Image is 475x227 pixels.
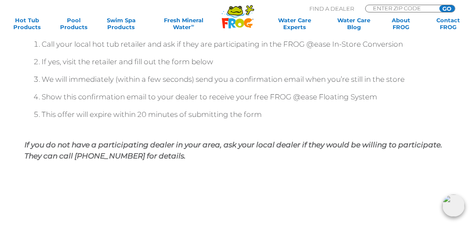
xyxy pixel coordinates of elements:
li: If yes, visit the retailer and fill out the form below [42,56,451,74]
input: Zip Code Form [372,5,430,11]
a: Fresh MineralWater∞ [150,17,217,30]
a: Water CareBlog [336,17,372,30]
li: This offer will expire within 20 minutes of submitting the form [42,109,451,126]
li: Show this confirmation email to your dealer to receive your free FROG @ease Floating System [42,91,451,109]
p: Find A Dealer [309,5,354,12]
em: If you do not have a participating dealer in your area, ask your local dealer if they would be wi... [25,140,443,160]
a: Hot TubProducts [9,17,45,30]
a: ContactFROG [430,17,466,30]
a: PoolProducts [56,17,92,30]
li: Call your local hot tub retailer and ask if they are participating in the FROG @ease In-Store Con... [42,39,451,56]
a: AboutFROG [383,17,419,30]
a: Swim SpaProducts [103,17,139,30]
input: GO [439,5,455,12]
img: openIcon [442,194,465,217]
a: Water CareExperts [264,17,325,30]
li: We will immediately (within a few seconds) send you a confirmation email when you’re still in the... [42,74,451,91]
sup: ∞ [191,23,194,28]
